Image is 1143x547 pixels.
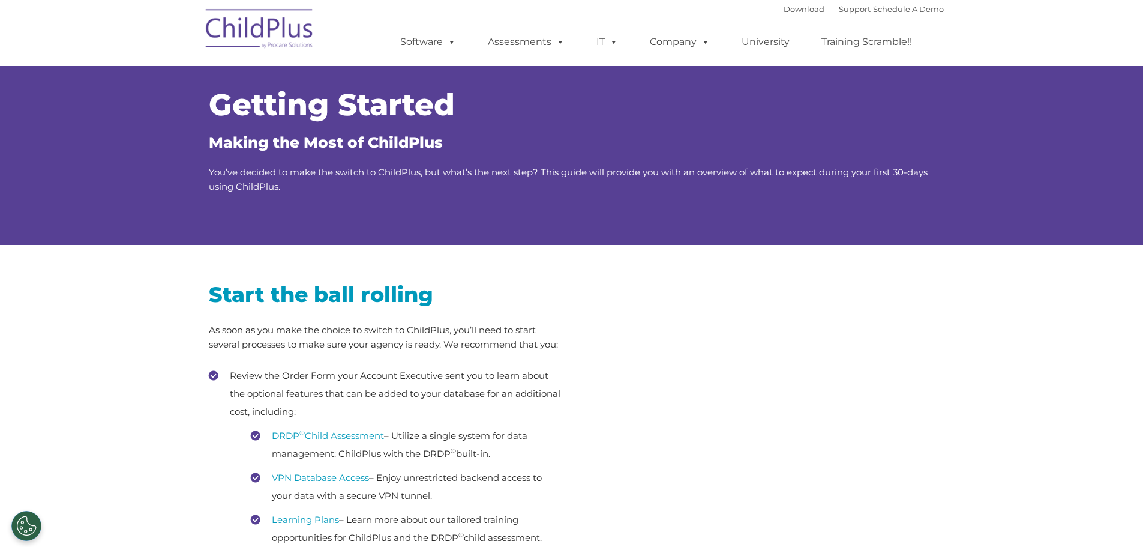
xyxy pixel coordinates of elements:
[458,531,464,539] sup: ©
[784,4,944,14] font: |
[638,30,722,54] a: Company
[272,514,339,525] a: Learning Plans
[200,1,320,61] img: ChildPlus by Procare Solutions
[873,4,944,14] a: Schedule A Demo
[784,4,824,14] a: Download
[839,4,871,14] a: Support
[209,133,443,151] span: Making the Most of ChildPlus
[209,86,455,123] span: Getting Started
[251,469,563,505] li: – Enjoy unrestricted backend access to your data with a secure VPN tunnel.
[388,30,468,54] a: Software
[272,430,384,441] a: DRDP©Child Assessment
[251,427,563,463] li: – Utilize a single system for data management: ChildPlus with the DRDP built-in.
[272,472,369,483] a: VPN Database Access
[209,323,563,352] p: As soon as you make the choice to switch to ChildPlus, you’ll need to start several processes to ...
[451,447,456,455] sup: ©
[209,166,928,192] span: You’ve decided to make the switch to ChildPlus, but what’s the next step? This guide will provide...
[730,30,802,54] a: University
[209,281,563,308] h2: Start the ball rolling
[809,30,924,54] a: Training Scramble!!
[584,30,630,54] a: IT
[299,429,305,437] sup: ©
[476,30,577,54] a: Assessments
[11,511,41,541] button: Cookies Settings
